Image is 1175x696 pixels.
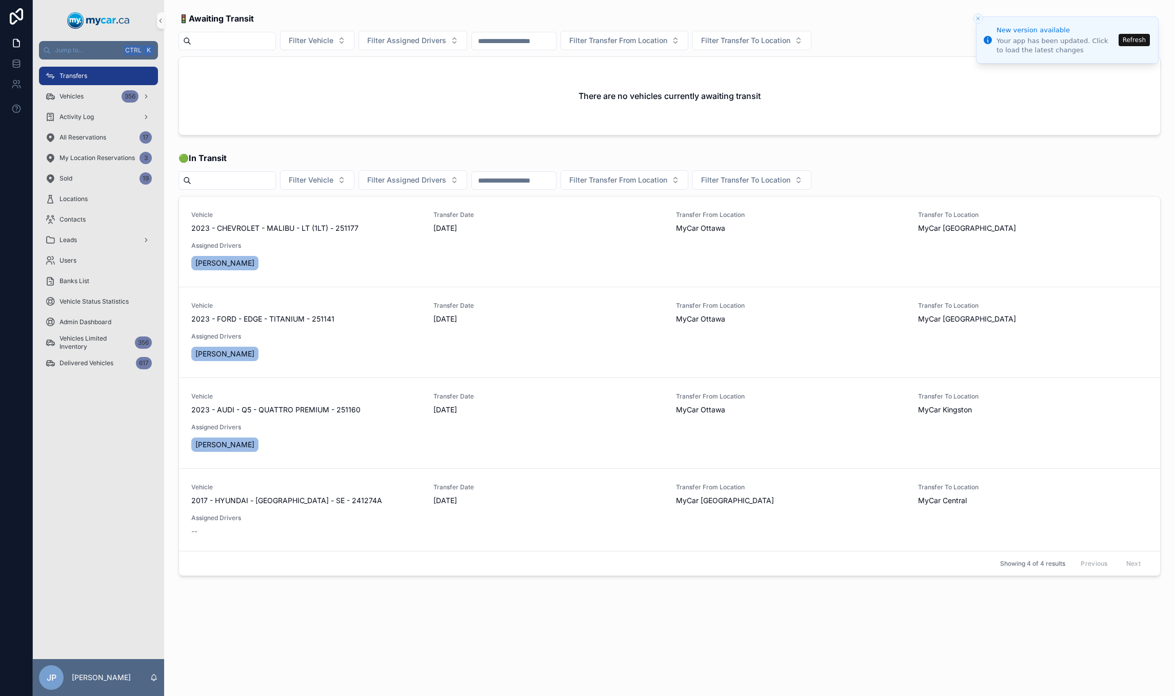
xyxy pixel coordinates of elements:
span: Filter Assigned Drivers [367,175,446,185]
div: 356 [135,336,152,349]
span: MyCar [GEOGRAPHIC_DATA] [918,314,1016,324]
span: Vehicle Status Statistics [59,297,129,306]
span: MyCar Ottawa [676,314,725,324]
button: Select Button [280,170,354,190]
a: Vehicle2023 - AUDI - Q5 - QUATTRO PREMIUM - 251160Transfer Date[DATE]Transfer From LocationMyCar ... [179,377,1160,468]
span: 2017 - HYUNDAI - [GEOGRAPHIC_DATA] - SE - 241274A [191,495,382,506]
a: Vehicle2017 - HYUNDAI - [GEOGRAPHIC_DATA] - SE - 241274ATransfer Date[DATE]Transfer From Location... [179,468,1160,551]
h2: There are no vehicles currently awaiting transit [579,90,761,102]
span: Contacts [59,215,86,224]
button: Select Button [692,170,811,190]
span: Transfer Date [433,392,663,401]
a: Vehicle2023 - FORD - EDGE - TITANIUM - 251141Transfer Date[DATE]Transfer From LocationMyCar Ottaw... [179,287,1160,377]
a: Vehicle Status Statistics [39,292,158,311]
span: Transfers [59,72,87,80]
span: Vehicle [191,302,421,310]
span: Jump to... [55,46,120,54]
span: Locations [59,195,88,203]
a: Transfers [39,67,158,85]
span: 2023 - CHEVROLET - MALIBU - LT (1LT) - 251177 [191,223,359,233]
span: [PERSON_NAME] [195,349,254,359]
span: MyCar Ottawa [676,223,725,233]
span: Transfer To Location [918,211,1148,219]
button: Select Button [561,170,688,190]
button: Select Button [280,31,354,50]
span: [DATE] [433,314,663,324]
span: Sold [59,174,72,183]
span: Delivered Vehicles [59,359,113,367]
span: Ctrl [124,45,143,55]
span: 2023 - AUDI - Q5 - QUATTRO PREMIUM - 251160 [191,405,361,415]
span: Filter Transfer From Location [569,35,667,46]
span: 2023 - FORD - EDGE - TITANIUM - 251141 [191,314,334,324]
span: Banks List [59,277,89,285]
span: Vehicle [191,392,421,401]
span: Vehicle [191,211,421,219]
span: Filter Transfer To Location [701,35,790,46]
span: 🚦 [178,12,254,25]
span: Transfer Date [433,483,663,491]
span: Transfer From Location [676,392,906,401]
a: My Location Reservations3 [39,149,158,167]
button: Select Button [359,31,467,50]
span: [PERSON_NAME] [195,440,254,450]
div: 356 [122,90,138,103]
strong: Awaiting Transit [189,13,254,24]
span: Assigned Drivers [191,332,421,341]
a: Vehicle2023 - CHEVROLET - MALIBU - LT (1LT) - 251177Transfer Date[DATE]Transfer From LocationMyCa... [179,196,1160,287]
span: Users [59,256,76,265]
a: Banks List [39,272,158,290]
span: MyCar Ottawa [676,405,725,415]
img: App logo [67,12,130,29]
button: Close toast [973,13,983,24]
a: All Reservations17 [39,128,158,147]
span: Filter Vehicle [289,35,333,46]
div: 3 [140,152,152,164]
a: Vehicles Limited Inventory356 [39,333,158,352]
p: [PERSON_NAME] [72,672,131,683]
button: Select Button [692,31,811,50]
div: scrollable content [33,59,164,386]
button: Select Button [561,31,688,50]
span: Transfer To Location [918,392,1148,401]
span: JP [47,671,56,684]
span: Activity Log [59,113,94,121]
span: Transfer From Location [676,483,906,491]
span: Transfer Date [433,302,663,310]
span: Assigned Drivers [191,242,421,250]
span: [DATE] [433,495,663,506]
a: Sold19 [39,169,158,188]
button: Select Button [359,170,467,190]
span: Leads [59,236,77,244]
a: Delivered Vehicles617 [39,354,158,372]
button: Jump to...CtrlK [39,41,158,59]
a: Users [39,251,158,270]
span: Transfer From Location [676,211,906,219]
strong: In Transit [189,153,227,163]
span: MyCar Central [918,495,967,506]
span: Transfer To Location [918,302,1148,310]
span: [DATE] [433,405,663,415]
span: Vehicles [59,92,84,101]
a: Contacts [39,210,158,229]
span: Transfer To Location [918,483,1148,491]
span: Filter Assigned Drivers [367,35,446,46]
span: MyCar Kingston [918,405,972,415]
span: [PERSON_NAME] [195,258,254,268]
span: Filter Transfer From Location [569,175,667,185]
span: All Reservations [59,133,106,142]
button: Refresh [1119,34,1150,46]
span: [DATE] [433,223,663,233]
a: Locations [39,190,158,208]
div: 17 [140,131,152,144]
span: Transfer Date [433,211,663,219]
span: Vehicle [191,483,421,491]
span: MyCar [GEOGRAPHIC_DATA] [918,223,1016,233]
span: Filter Vehicle [289,175,333,185]
span: K [145,46,153,54]
a: Leads [39,231,158,249]
span: Showing 4 of 4 results [1000,560,1065,568]
span: Assigned Drivers [191,423,421,431]
span: Vehicles Limited Inventory [59,334,131,351]
span: Transfer From Location [676,302,906,310]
